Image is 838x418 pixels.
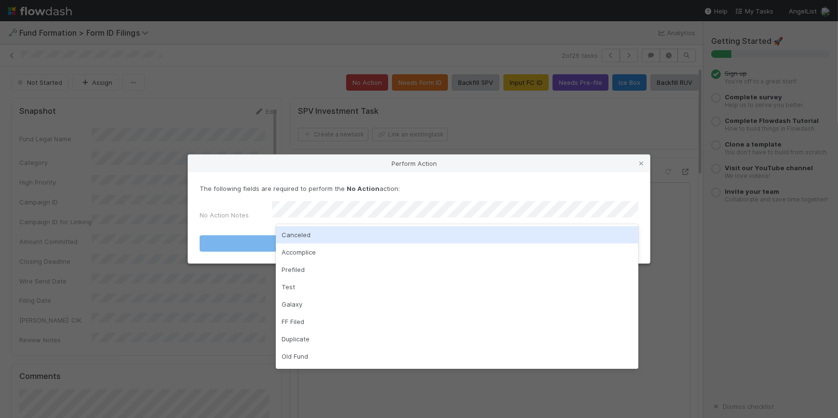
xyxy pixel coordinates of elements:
[200,210,249,220] label: No Action Notes
[347,185,379,192] strong: No Action
[276,243,638,261] div: Accomplice
[276,261,638,278] div: Prefiled
[276,296,638,313] div: Galaxy
[276,313,638,330] div: FF Filed
[276,226,638,243] div: Canceled
[276,330,638,348] div: Duplicate
[276,348,638,365] div: Old Fund
[200,235,638,252] button: No Action
[276,365,638,382] div: External Counsel
[200,184,638,193] p: The following fields are required to perform the action:
[276,278,638,296] div: Test
[188,155,650,172] div: Perform Action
